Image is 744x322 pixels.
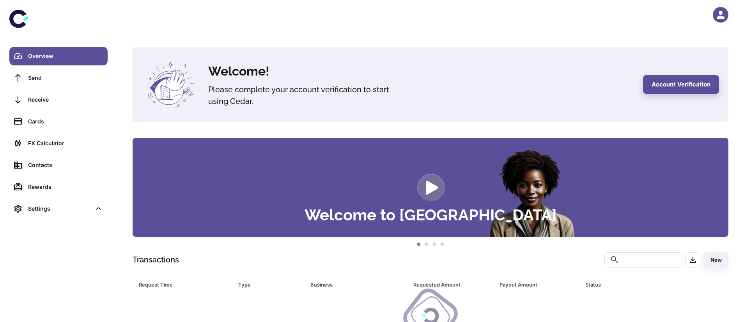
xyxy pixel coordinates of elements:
button: 1 [415,241,423,248]
h3: Welcome to [GEOGRAPHIC_DATA] [305,207,557,223]
button: Account Verification [643,75,719,94]
div: Contacts [28,161,103,169]
div: Settings [9,199,108,218]
a: Receive [9,90,108,109]
div: Rewards [28,183,103,191]
button: New [703,252,728,267]
a: FX Calculator [9,134,108,153]
span: Type [238,279,301,290]
a: Send [9,69,108,87]
div: Status [585,279,686,290]
div: Request Time [139,279,219,290]
div: Type [238,279,291,290]
span: Requested Amount [413,279,490,290]
h4: Welcome! [208,62,634,81]
div: Overview [28,52,103,60]
div: FX Calculator [28,139,103,148]
button: 2 [423,241,430,248]
div: Settings [28,204,91,213]
span: Payout Amount [500,279,576,290]
span: Status [585,279,696,290]
h1: Transactions [133,254,179,266]
button: 4 [438,241,446,248]
div: Cards [28,117,103,126]
span: Request Time [139,279,229,290]
a: Contacts [9,156,108,174]
div: Receive [28,95,103,104]
div: Requested Amount [413,279,480,290]
a: Cards [9,112,108,131]
button: 3 [430,241,438,248]
div: Send [28,74,103,82]
h5: Please complete your account verification to start using Cedar. [208,84,403,107]
a: Overview [9,47,108,65]
a: Rewards [9,178,108,196]
div: Payout Amount [500,279,566,290]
